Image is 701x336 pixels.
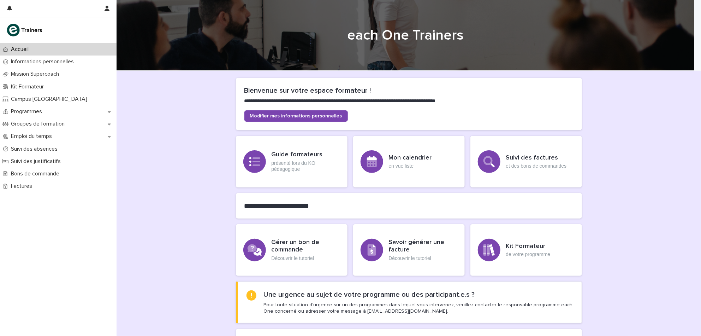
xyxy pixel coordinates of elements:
a: Suivi des factureset des bons de commandes [470,136,582,187]
span: Modifier mes informations personnelles [250,114,342,118]
p: de votre programme [506,251,551,257]
h3: Savoir générer une facture [389,239,457,254]
a: Mon calendrieren vue liste [353,136,465,187]
p: et des bons de commandes [506,163,567,169]
p: Kit Formateur [8,83,49,90]
h3: Mon calendrier [389,154,432,162]
p: Campus [GEOGRAPHIC_DATA] [8,96,93,103]
h1: each One Trainers [232,27,578,44]
p: Accueil [8,46,34,53]
img: K0CqGN7SDeD6s4JG8KQk [6,23,44,37]
a: Savoir générer une factureDécouvrir le tutoriel [353,224,465,276]
a: Gérer un bon de commandeDécouvrir le tutoriel [236,224,347,276]
a: Guide formateursprésenté lors du KO pédagogique [236,136,347,187]
a: Kit Formateurde votre programme [470,224,582,276]
p: Suivi des absences [8,146,63,152]
h3: Gérer un bon de commande [272,239,340,254]
p: Groupes de formation [8,121,70,127]
p: Pour toute situation d’urgence sur un des programmes dans lequel vous intervenez, veuillez contac... [263,302,573,314]
p: présenté lors du KO pédagogique [272,160,340,172]
p: Emploi du temps [8,133,58,140]
a: Modifier mes informations personnelles [244,110,348,122]
p: Découvrir le tutoriel [389,255,457,261]
p: Factures [8,183,38,190]
h2: Bienvenue sur votre espace formateur ! [244,86,574,95]
p: Découvrir le tutoriel [272,255,340,261]
p: Programmes [8,108,48,115]
h3: Guide formateurs [272,151,340,159]
p: Informations personnelles [8,58,79,65]
p: Suivi des justificatifs [8,158,66,165]
h3: Suivi des factures [506,154,567,162]
h3: Kit Formateur [506,243,551,250]
p: Mission Supercoach [8,71,65,77]
p: Bons de commande [8,170,65,177]
p: en vue liste [389,163,432,169]
h2: Une urgence au sujet de votre programme ou des participant.e.s ? [263,290,475,299]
